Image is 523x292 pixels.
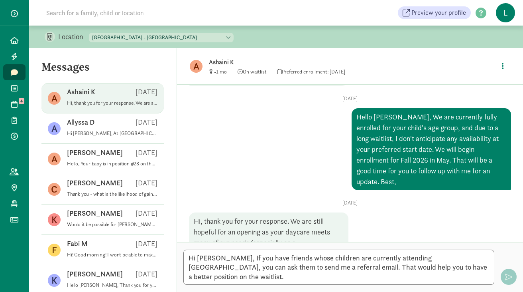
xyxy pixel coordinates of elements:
p: Hello [PERSON_NAME], Thank you for your interest at [GEOGRAPHIC_DATA]. It's not an exact time. Th... [67,282,157,288]
input: Search for a family, child or location [41,5,265,21]
h5: Messages [29,61,177,80]
figure: A [48,153,61,165]
p: [DATE] [136,239,157,248]
p: Fabi M [67,239,88,248]
span: -1 [214,68,227,75]
p: Ashaini K [67,87,95,97]
figure: K [48,213,61,226]
a: Preview your profile [398,6,471,19]
figure: A [48,92,61,105]
p: [DATE] [136,148,157,157]
figure: K [48,274,61,287]
p: [PERSON_NAME] [67,178,123,188]
p: Ashaini K [209,57,460,68]
p: Hello, Your baby is in position #28 on the general waitlist for the Infant classroom for [DATE]. ... [67,161,157,167]
p: Location [58,32,89,42]
figure: C [48,183,61,196]
div: Hi, thank you for your response. We are still hopeful for an opening as your daycare meets many o... [189,213,348,273]
span: Preferred enrollment: [DATE] [277,68,345,75]
p: Hi [PERSON_NAME], At [GEOGRAPHIC_DATA] we only offer full-time care. The monthly tuition is $2,55... [67,130,157,137]
p: Hi, thank you for your response. We are still hopeful for an opening as your daycare meets many o... [67,100,157,106]
a: 4 [3,96,26,112]
p: Allyssa D [67,117,94,127]
p: [DATE] [189,200,511,206]
figure: A [48,122,61,135]
p: Hi! Good morning! I wont be able to make it [DATE] to the tour. Would it be possible to reschedule? [67,252,157,258]
p: Would it be possible for [PERSON_NAME] and I to do a brief in person tour sometime soon? [67,221,157,228]
span: On waitlist [238,68,267,75]
span: L [496,3,515,22]
figure: A [190,60,203,73]
div: Hello [PERSON_NAME], We are currently fully enrolled for your child's age group, and due to a lon... [352,108,511,190]
p: [DATE] [136,117,157,127]
span: 4 [19,98,24,104]
p: [DATE] [189,95,511,102]
p: [DATE] [136,269,157,279]
p: [DATE] [136,178,157,188]
span: Preview your profile [411,8,466,18]
p: Thank you - what is the likelihood of gaining a spot by end of 2025? Is there anything else we ca... [67,191,157,197]
p: [PERSON_NAME] [67,148,123,157]
p: [DATE] [136,209,157,218]
p: [PERSON_NAME] [67,209,123,218]
p: [DATE] [136,87,157,97]
figure: F [48,244,61,256]
p: [PERSON_NAME] [67,269,123,279]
